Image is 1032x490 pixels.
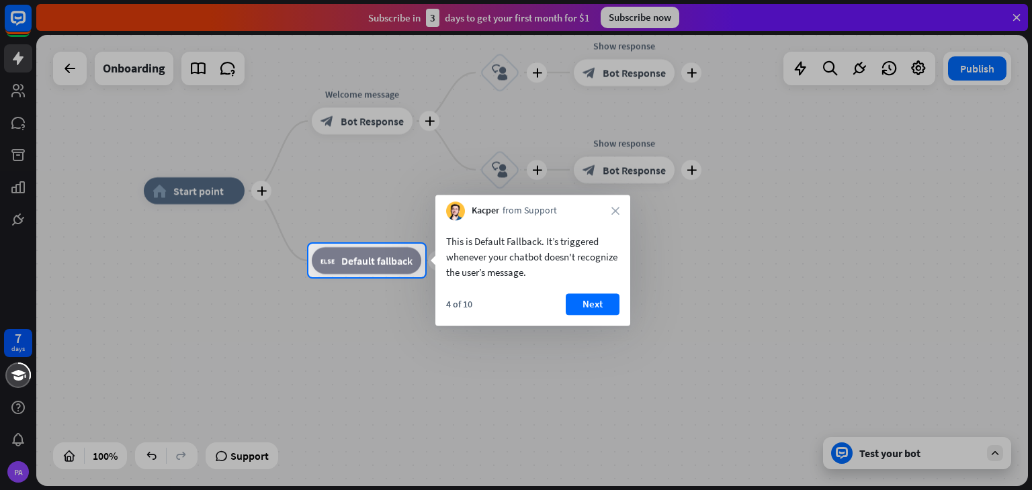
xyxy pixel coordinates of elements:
span: Kacper [472,205,499,218]
div: 4 of 10 [446,298,472,310]
i: close [611,207,619,215]
i: block_fallback [320,254,335,267]
span: Default fallback [341,254,413,267]
button: Open LiveChat chat widget [11,5,51,46]
button: Next [566,293,619,315]
div: This is Default Fallback. It’s triggered whenever your chatbot doesn't recognize the user’s message. [446,234,619,280]
span: from Support [503,205,557,218]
